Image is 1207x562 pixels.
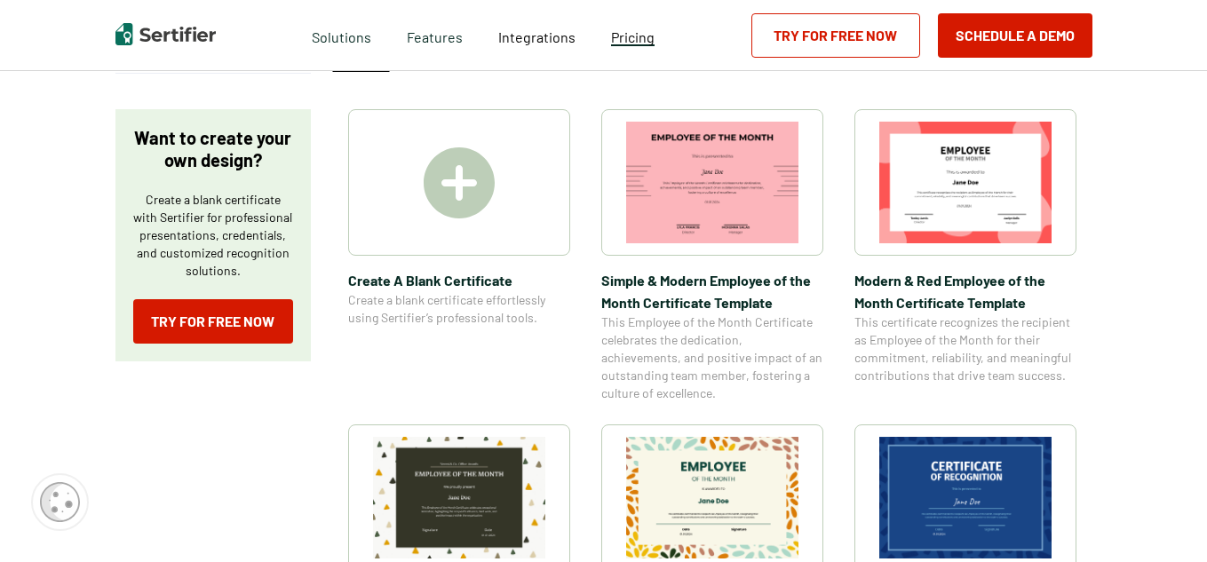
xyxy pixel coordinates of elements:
span: Pricing [611,28,655,45]
img: Simple & Modern Employee of the Month Certificate Template [626,122,798,243]
img: Modern & Red Employee of the Month Certificate Template [879,122,1052,243]
p: Create a blank certificate with Sertifier for professional presentations, credentials, and custom... [133,191,293,280]
img: Cookie Popup Icon [40,482,80,522]
a: Modern & Red Employee of the Month Certificate TemplateModern & Red Employee of the Month Certifi... [854,109,1076,402]
img: Modern Dark Blue Employee of the Month Certificate Template [879,437,1052,558]
span: Simple & Modern Employee of the Month Certificate Template [601,269,823,313]
p: Want to create your own design? [133,127,293,171]
a: Try for Free Now [133,299,293,344]
span: Integrations [498,28,576,45]
span: Create a blank certificate effortlessly using Sertifier’s professional tools. [348,291,570,327]
span: Modern & Red Employee of the Month Certificate Template [854,269,1076,313]
span: Create A Blank Certificate [348,269,570,291]
span: This certificate recognizes the recipient as Employee of the Month for their commitment, reliabil... [854,313,1076,384]
a: Integrations [498,24,576,46]
img: Simple and Patterned Employee of the Month Certificate Template [626,437,798,558]
img: Sertifier | Digital Credentialing Platform [115,23,216,45]
a: Pricing [611,24,655,46]
iframe: Chat Widget [1118,477,1207,562]
span: Solutions [312,24,371,46]
span: This Employee of the Month Certificate celebrates the dedication, achievements, and positive impa... [601,313,823,402]
img: Simple & Colorful Employee of the Month Certificate Template [373,437,545,558]
a: Try for Free Now [751,13,920,58]
span: Features [407,24,463,46]
a: Simple & Modern Employee of the Month Certificate TemplateSimple & Modern Employee of the Month C... [601,109,823,402]
img: Create A Blank Certificate [424,147,495,218]
button: Schedule a Demo [938,13,1092,58]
